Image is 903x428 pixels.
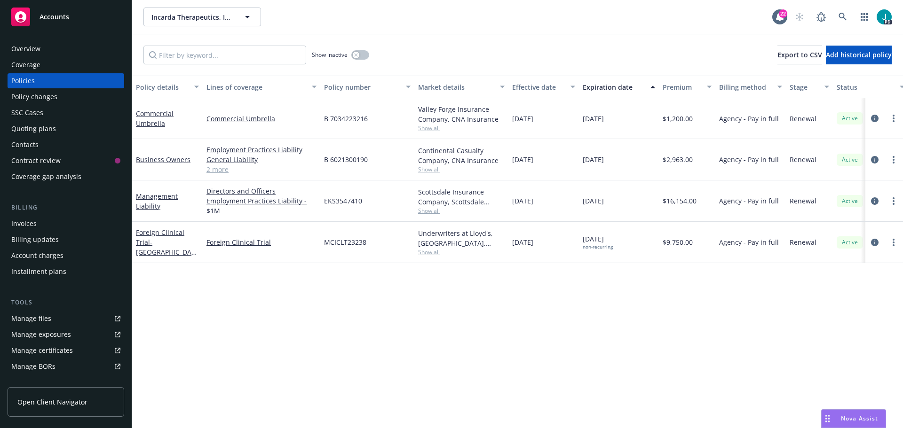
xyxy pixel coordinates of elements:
div: Manage BORs [11,359,55,374]
span: [DATE] [512,114,533,124]
a: more [888,113,899,124]
span: $1,200.00 [663,114,693,124]
div: Drag to move [822,410,833,428]
a: Coverage [8,57,124,72]
button: Market details [414,76,508,98]
a: Switch app [855,8,874,26]
span: [DATE] [583,155,604,164]
span: Add historical policy [826,50,892,59]
a: Installment plans [8,264,124,279]
div: Tools [8,298,124,307]
a: more [888,154,899,165]
div: Contacts [11,137,39,152]
div: Billing [8,203,124,212]
a: Management Liability [136,192,178,210]
span: B 6021300190 [324,155,368,164]
div: Status [837,82,894,92]
a: circleInformation [869,154,880,165]
div: Effective date [512,82,565,92]
a: Summary of insurance [8,375,124,390]
a: SSC Cases [8,105,124,120]
a: Employment Practices Liability - $1M [206,196,317,216]
a: Foreign Clinical Trial [206,237,317,247]
span: Renewal [790,196,816,206]
div: Policies [11,73,35,88]
a: circleInformation [869,195,880,207]
div: Policy changes [11,89,57,104]
span: Agency - Pay in full [719,237,779,247]
a: Commercial Umbrella [136,109,174,128]
a: Contract review [8,153,124,168]
div: Policy details [136,82,189,92]
span: Active [840,114,859,123]
span: Open Client Navigator [17,397,87,407]
div: Premium [663,82,701,92]
div: Lines of coverage [206,82,306,92]
div: Expiration date [583,82,645,92]
a: Billing updates [8,232,124,247]
div: Billing method [719,82,772,92]
span: [DATE] [583,196,604,206]
button: Export to CSV [777,46,822,64]
span: Nova Assist [841,414,878,422]
span: [DATE] [512,237,533,247]
div: Manage files [11,311,51,326]
div: Scottsdale Insurance Company, Scottsdale Insurance Company (Nationwide), CRC Group [418,187,505,207]
div: Manage certificates [11,343,73,358]
span: Renewal [790,114,816,124]
div: Invoices [11,216,37,231]
button: Incarda Therapeutics, Inc. [143,8,261,26]
span: [DATE] [512,196,533,206]
button: Premium [659,76,715,98]
a: Foreign Clinical Trial [136,228,195,266]
span: Active [840,156,859,164]
span: Renewal [790,237,816,247]
span: Accounts [40,13,69,21]
span: Active [840,197,859,205]
a: Search [833,8,852,26]
span: EKS3547410 [324,196,362,206]
a: Start snowing [790,8,809,26]
span: B 7034223216 [324,114,368,124]
a: more [888,195,899,207]
a: Account charges [8,248,124,263]
div: Installment plans [11,264,66,279]
a: circleInformation [869,237,880,248]
div: Underwriters at Lloyd's, [GEOGRAPHIC_DATA], [PERSON_NAME] of [GEOGRAPHIC_DATA], Clinical Trials I... [418,228,505,248]
span: Show all [418,207,505,215]
span: $2,963.00 [663,155,693,164]
button: Billing method [715,76,786,98]
span: Show all [418,248,505,256]
div: Coverage gap analysis [11,169,81,184]
span: Show all [418,165,505,173]
a: Overview [8,41,124,56]
button: Nova Assist [821,409,886,428]
div: Coverage [11,57,40,72]
div: Contract review [11,153,61,168]
div: SSC Cases [11,105,43,120]
span: $16,154.00 [663,196,697,206]
span: [DATE] [512,155,533,164]
a: Manage certificates [8,343,124,358]
a: Manage files [8,311,124,326]
span: Incarda Therapeutics, Inc. [151,12,233,22]
a: Manage exposures [8,327,124,342]
a: Manage BORs [8,359,124,374]
button: Expiration date [579,76,659,98]
a: more [888,237,899,248]
button: Lines of coverage [203,76,320,98]
a: Directors and Officers [206,186,317,196]
span: Agency - Pay in full [719,114,779,124]
div: non-recurring [583,244,613,250]
span: Show all [418,124,505,132]
button: Add historical policy [826,46,892,64]
a: Contacts [8,137,124,152]
a: 2 more [206,164,317,174]
span: Agency - Pay in full [719,155,779,164]
div: Overview [11,41,40,56]
span: Show inactive [312,51,348,59]
a: Commercial Umbrella [206,114,317,124]
span: $9,750.00 [663,237,693,247]
div: Summary of insurance [11,375,83,390]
